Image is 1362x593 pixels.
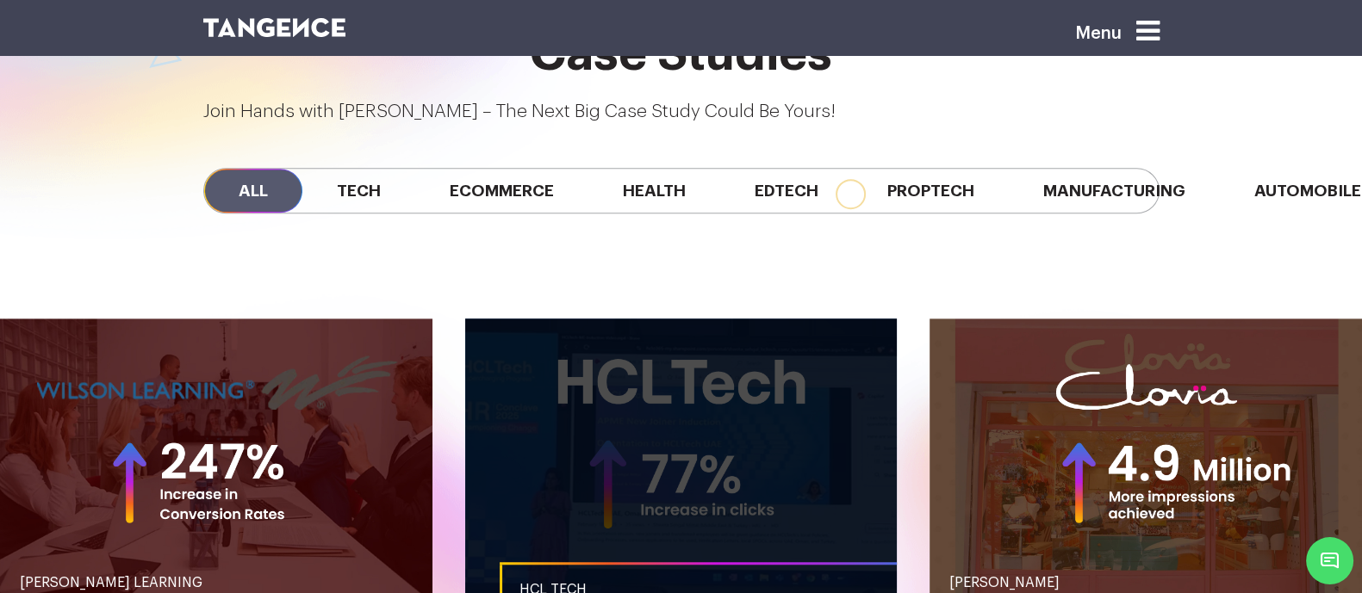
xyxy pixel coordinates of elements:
[1306,537,1353,584] span: Chat Widget
[720,169,853,213] span: Edtech
[415,169,588,213] span: Ecommerce
[853,169,1009,213] span: Proptech
[203,98,1160,126] p: Join Hands with [PERSON_NAME] – The Next Big Case Study Could Be Yours!
[204,169,302,213] span: All
[1009,169,1220,213] span: Manufacturing
[302,169,415,213] span: Tech
[20,576,202,590] span: [PERSON_NAME] LEARNING
[588,169,720,213] span: Health
[203,18,346,37] img: logo SVG
[949,576,1060,590] span: [PERSON_NAME]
